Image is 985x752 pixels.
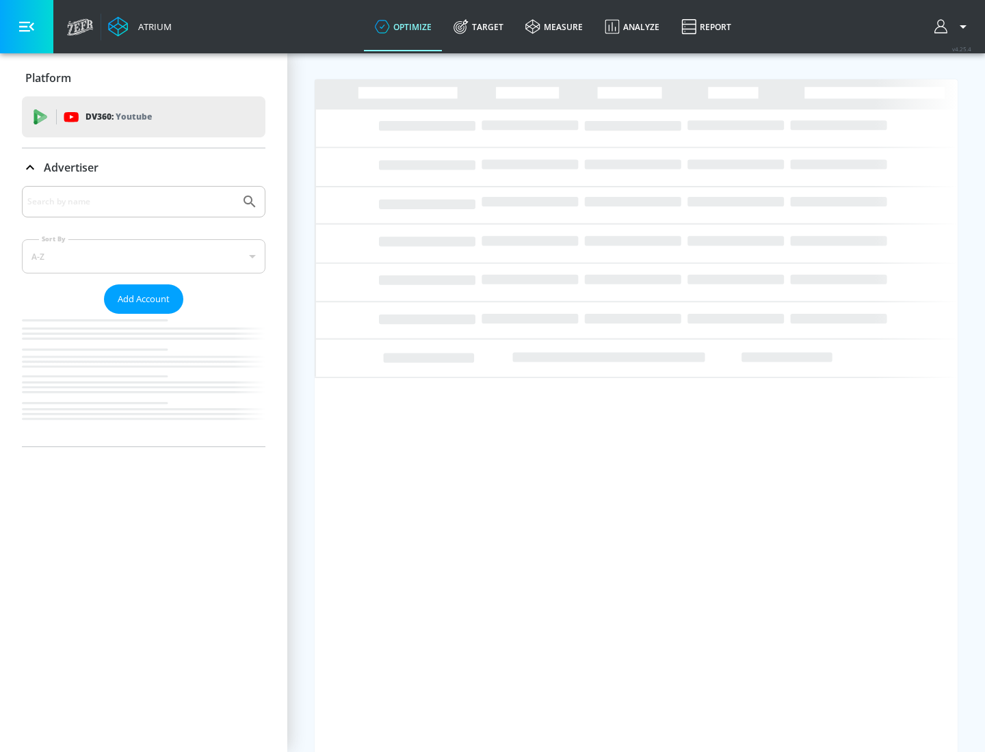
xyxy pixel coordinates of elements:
[364,2,443,51] a: optimize
[22,239,265,273] div: A-Z
[108,16,172,37] a: Atrium
[514,2,594,51] a: measure
[44,160,98,175] p: Advertiser
[118,291,170,307] span: Add Account
[22,59,265,97] div: Platform
[22,148,265,187] div: Advertiser
[952,45,971,53] span: v 4.25.4
[594,2,670,51] a: Analyze
[670,2,742,51] a: Report
[104,284,183,314] button: Add Account
[22,96,265,137] div: DV360: Youtube
[133,21,172,33] div: Atrium
[39,234,68,243] label: Sort By
[86,109,152,124] p: DV360:
[22,186,265,446] div: Advertiser
[116,109,152,124] p: Youtube
[443,2,514,51] a: Target
[22,314,265,446] nav: list of Advertiser
[25,70,71,85] p: Platform
[27,193,235,211] input: Search by name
